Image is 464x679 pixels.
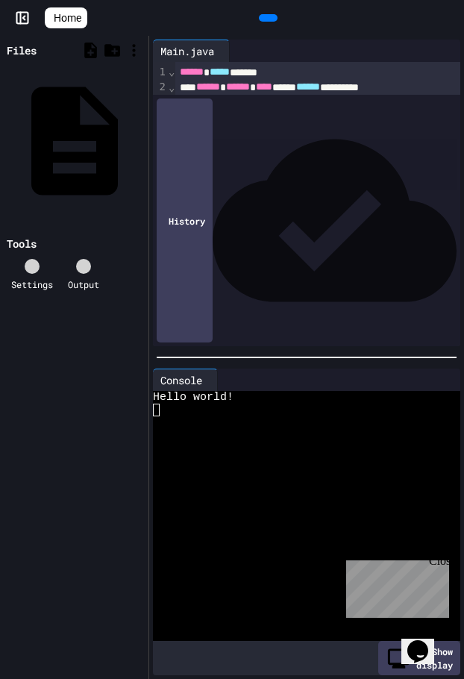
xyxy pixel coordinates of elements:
div: 1 [153,65,168,80]
div: Console [153,372,210,388]
div: History [157,98,213,342]
div: Settings [11,278,53,291]
a: Home [45,7,87,28]
div: Tools [7,236,37,251]
div: Files [7,43,37,58]
div: Main.java [153,40,230,62]
span: Hello world! [153,391,233,404]
iframe: chat widget [401,619,449,664]
iframe: chat widget [340,554,449,618]
span: Home [54,10,81,25]
div: 2 [153,80,168,95]
div: Show display [378,641,460,675]
div: Output [68,278,99,291]
div: Chat with us now!Close [6,6,103,95]
span: Fold line [168,66,175,78]
span: Fold line [168,81,175,93]
div: Console [153,369,218,391]
div: Main.java [153,43,222,59]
